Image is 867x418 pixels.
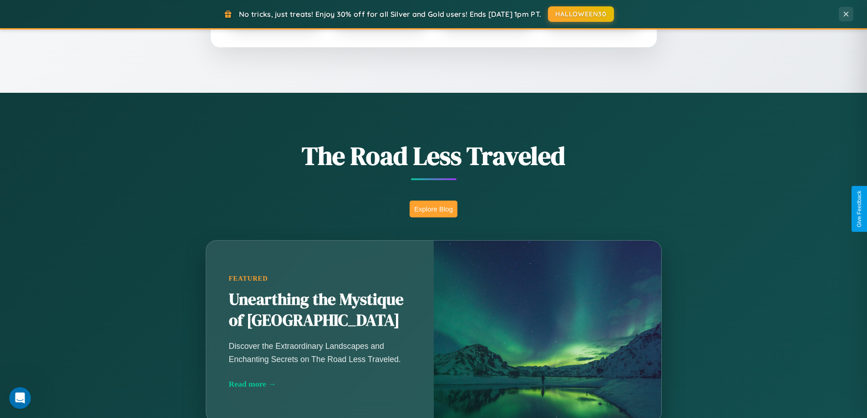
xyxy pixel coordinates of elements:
button: Explore Blog [410,201,457,217]
h1: The Road Less Traveled [161,138,707,173]
div: Give Feedback [856,191,862,227]
p: Discover the Extraordinary Landscapes and Enchanting Secrets on The Road Less Traveled. [229,340,411,365]
iframe: Intercom live chat [9,387,31,409]
div: Read more → [229,379,411,389]
button: HALLOWEEN30 [548,6,614,22]
h2: Unearthing the Mystique of [GEOGRAPHIC_DATA] [229,289,411,331]
span: No tricks, just treats! Enjoy 30% off for all Silver and Gold users! Ends [DATE] 1pm PT. [239,10,541,19]
div: Featured [229,275,411,282]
